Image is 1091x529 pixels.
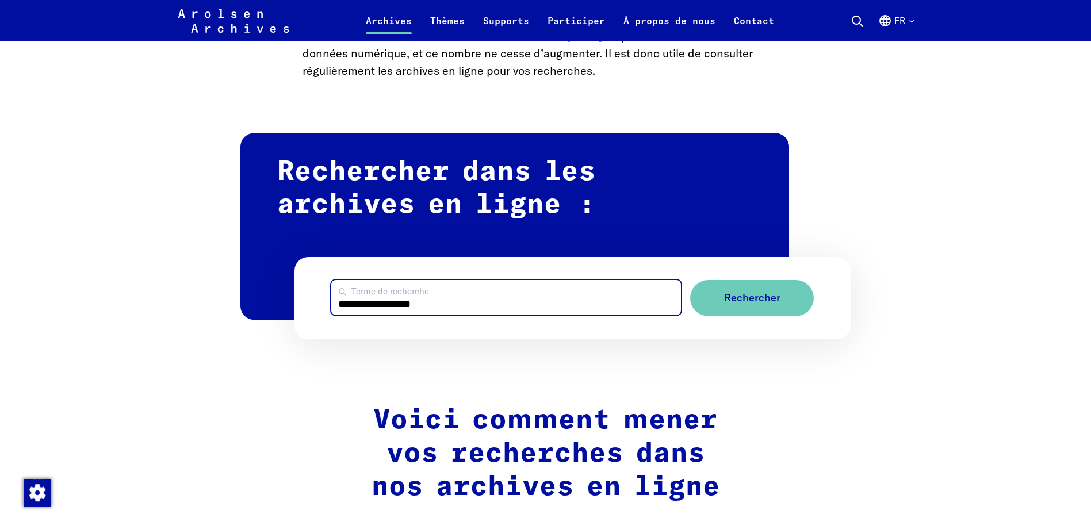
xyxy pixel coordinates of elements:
[421,14,474,41] a: Thèmes
[24,479,51,507] img: Modification du consentement
[878,14,914,41] button: Français, sélection de la langue
[474,14,538,41] a: Supports
[357,7,783,34] nav: Principal
[690,280,814,316] button: Rechercher
[724,292,780,304] span: Rechercher
[614,14,725,41] a: À propos de nous
[725,14,783,41] a: Contact
[538,14,614,41] a: Participer
[303,404,789,504] h2: Voici comment mener vos recherches dans nos archives en ligne
[357,14,421,41] a: Archives
[23,478,51,506] div: Modification du consentement
[240,133,789,320] h2: Rechercher dans les archives en ligne :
